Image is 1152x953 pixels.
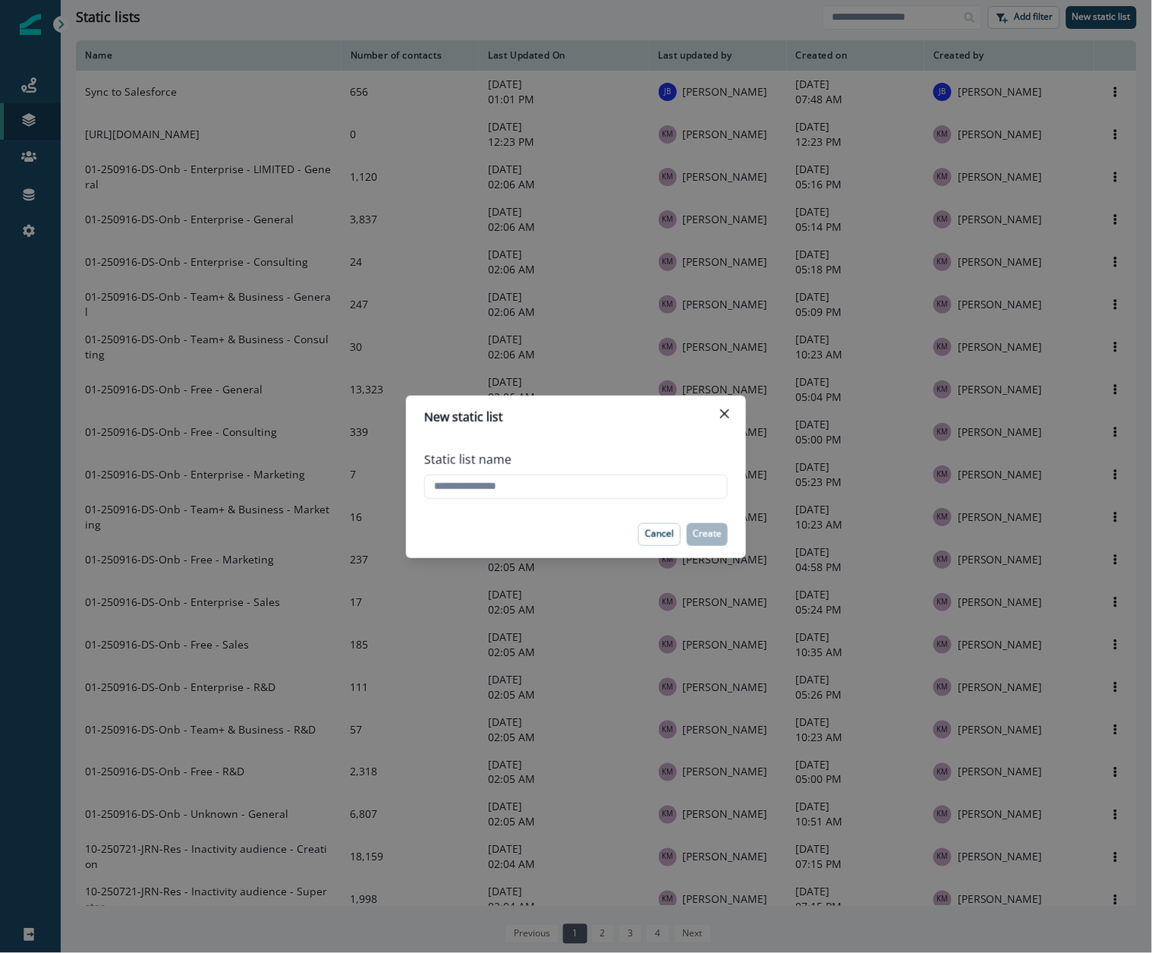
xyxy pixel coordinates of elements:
button: Create [687,523,728,546]
button: Cancel [638,523,681,546]
p: New static list [424,408,503,426]
p: Create [693,529,722,539]
button: Close [713,402,737,426]
p: Cancel [645,529,674,539]
p: Static list name [424,450,511,469]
